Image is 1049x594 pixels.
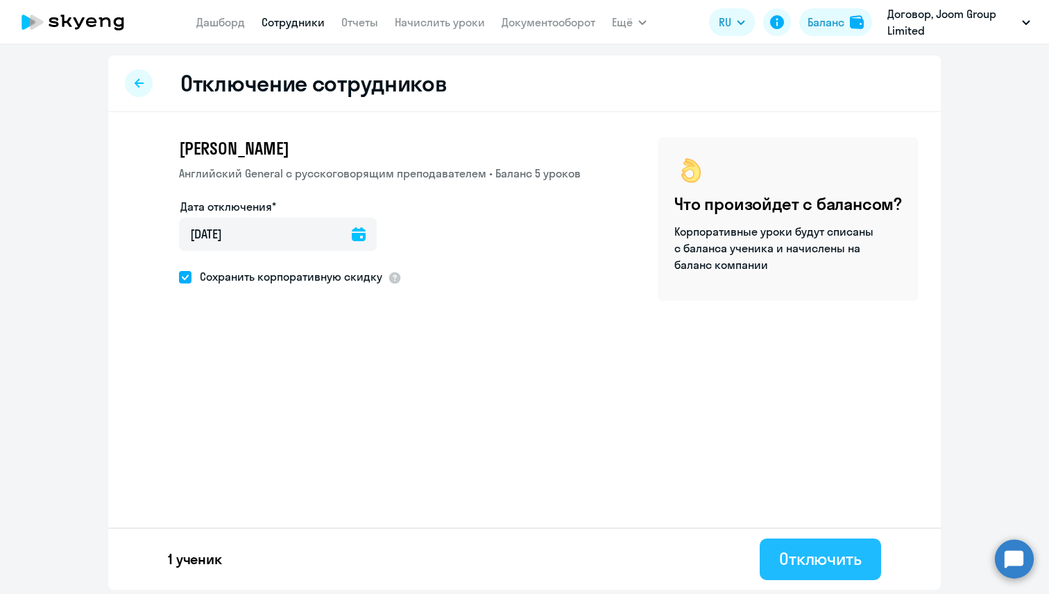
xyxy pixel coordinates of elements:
img: balance [850,15,864,29]
span: [PERSON_NAME] [179,137,289,159]
h2: Отключение сотрудников [180,69,447,97]
button: Договор, Joom Group Limited [880,6,1037,39]
button: Отключить [760,539,881,580]
h4: Что произойдет с балансом? [674,193,902,215]
img: ok [674,154,708,187]
button: RU [709,8,755,36]
a: Отчеты [341,15,378,29]
a: Начислить уроки [395,15,485,29]
span: RU [719,14,731,30]
label: Дата отключения* [180,198,276,215]
span: Ещё [612,14,633,30]
button: Балансbalance [799,8,872,36]
p: Корпоративные уроки будут списаны с баланса ученика и начислены на баланс компании [674,223,876,273]
button: Ещё [612,8,647,36]
span: Сохранить корпоративную скидку [191,268,382,285]
a: Документооборот [502,15,595,29]
a: Сотрудники [262,15,325,29]
a: Дашборд [196,15,245,29]
p: 1 ученик [168,550,222,569]
input: дд.мм.гггг [179,218,377,251]
div: Баланс [808,14,844,30]
div: Отключить [779,548,862,570]
p: Английский General с русскоговорящим преподавателем • Баланс 5 уроков [179,165,581,182]
p: Договор, Joom Group Limited [887,6,1016,39]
